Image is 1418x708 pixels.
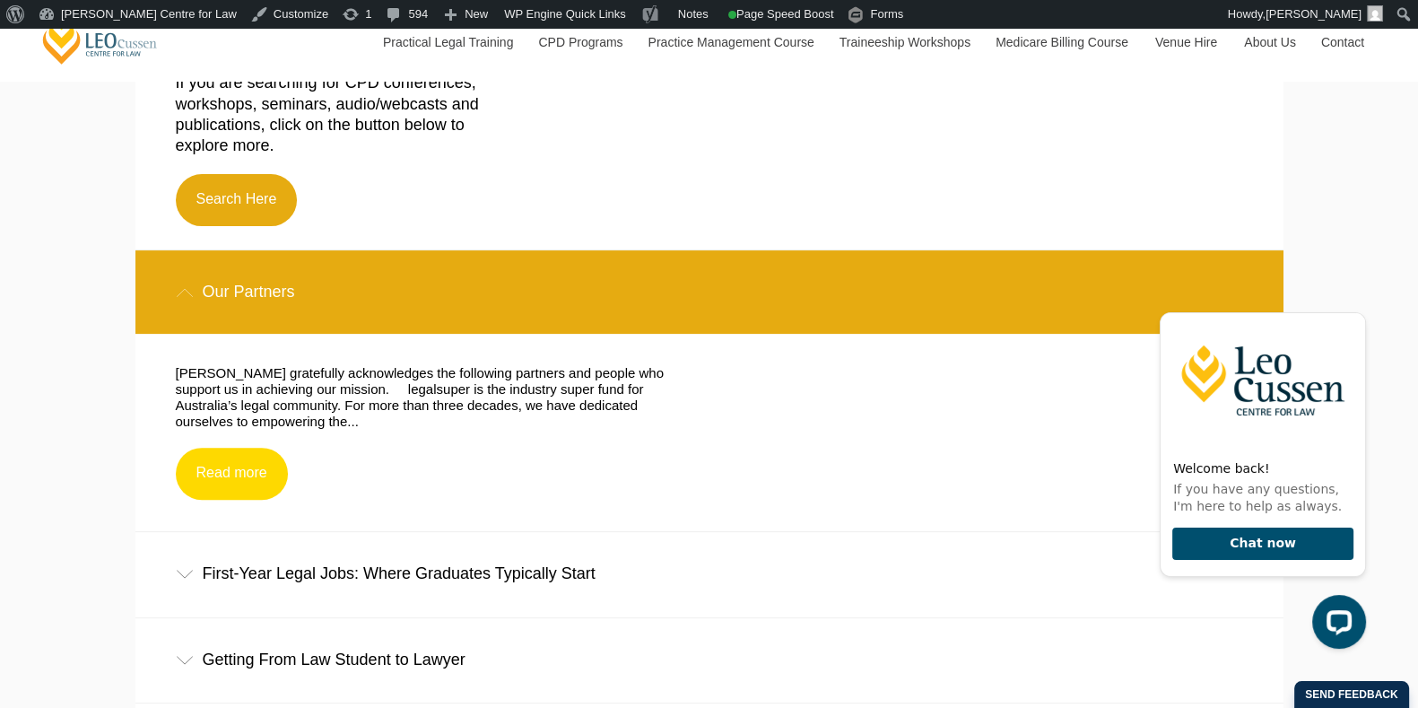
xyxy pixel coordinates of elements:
[40,14,160,66] a: [PERSON_NAME] Centre for Law
[135,532,1283,616] div: First-Year Legal Jobs: Where Graduates Typically Start
[525,4,634,81] a: CPD Programs
[370,4,526,81] a: Practical Legal Training
[176,448,288,500] a: Read more
[1266,7,1361,21] span: [PERSON_NAME]
[982,4,1142,81] a: Medicare Billing Course
[135,250,1283,334] div: Our Partners
[635,4,826,81] a: Practice Management Course
[1014,246,1373,663] iframe: LiveChat chat widget
[826,4,982,81] a: Traineeship Workshops
[176,365,683,430] p: [PERSON_NAME] gratefully acknowledges the following partners and people who support us in achievi...
[1231,4,1308,81] a: About Us
[1308,4,1378,81] a: Contact
[176,73,514,157] p: If you are searching for CPD conferences, workshops, seminars, audio/webcasts and publications, c...
[135,618,1283,702] div: Getting From Law Student to Lawyer
[176,174,298,226] a: Search Here
[1142,4,1231,81] a: Venue Hire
